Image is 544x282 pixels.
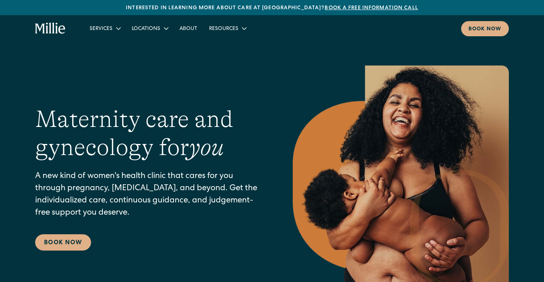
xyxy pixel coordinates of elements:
h1: Maternity care and gynecology for [35,105,263,162]
div: Resources [203,22,252,34]
div: Resources [209,25,238,33]
a: Book now [461,21,509,36]
a: Book a free information call [325,6,418,11]
a: Book Now [35,234,91,251]
p: A new kind of women's health clinic that cares for you through pregnancy, [MEDICAL_DATA], and bey... [35,171,263,219]
a: home [35,23,66,34]
a: About [174,22,203,34]
div: Services [84,22,126,34]
div: Locations [126,22,174,34]
div: Book now [469,26,501,33]
div: Locations [132,25,160,33]
em: you [189,134,224,161]
div: Services [90,25,113,33]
